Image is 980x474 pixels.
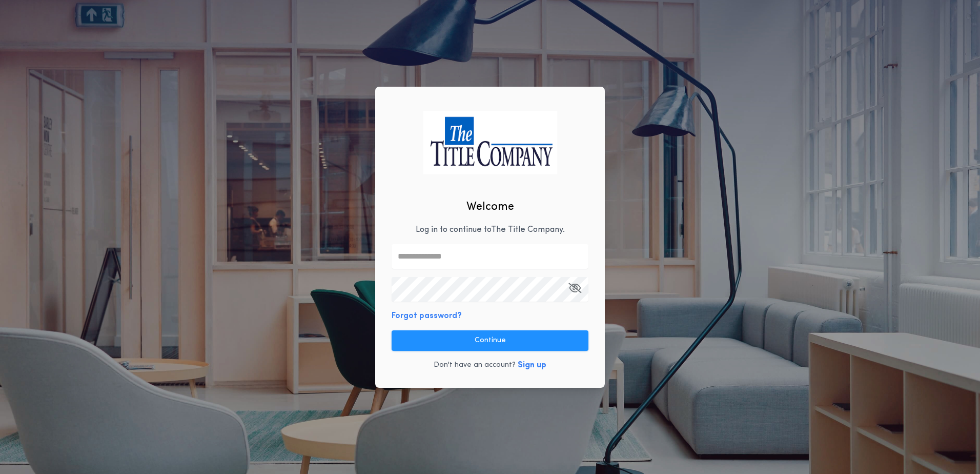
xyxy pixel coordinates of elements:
button: Sign up [518,359,546,371]
h2: Welcome [466,199,514,215]
button: Continue [392,330,588,351]
img: logo [423,111,557,174]
p: Log in to continue to The Title Company . [416,224,565,236]
button: Forgot password? [392,310,462,322]
p: Don't have an account? [434,360,516,370]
